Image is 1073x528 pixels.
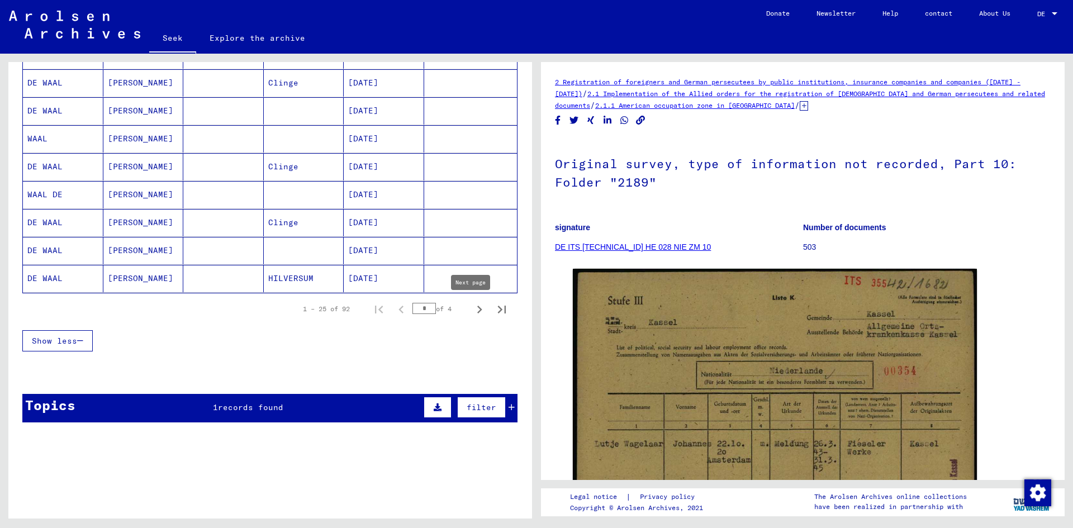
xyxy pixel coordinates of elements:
[210,33,305,43] font: Explore the archive
[196,25,319,51] a: Explore the archive
[631,491,708,503] a: Privacy policy
[640,492,695,501] font: Privacy policy
[1011,488,1053,516] img: yv_logo.png
[766,9,790,17] font: Donate
[570,492,617,501] font: Legal notice
[585,113,597,127] button: Share on Xing
[22,330,93,351] button: Show less
[108,134,173,144] font: [PERSON_NAME]
[795,100,800,110] font: /
[27,189,63,199] font: WAAL DE
[303,305,350,313] font: 1 – 25 of 92
[555,78,1020,98] a: 2 Registration of foreigners and German persecutees by public institutions, insurance companies a...
[816,9,856,17] font: Newsletter
[27,161,63,172] font: DE WAAL
[457,397,506,418] button: filter
[555,223,590,232] font: signature
[268,217,298,227] font: Clinge
[108,217,173,227] font: [PERSON_NAME]
[9,11,140,39] img: Arolsen_neg.svg
[27,273,63,283] font: DE WAAL
[590,100,595,110] font: /
[814,492,967,501] font: The Arolsen Archives online collections
[27,78,63,88] font: DE WAAL
[619,113,630,127] button: Share on WhatsApp
[348,161,378,172] font: [DATE]
[555,89,1045,110] a: 2.1 Implementation of the Allied orders for the registration of [DEMOGRAPHIC_DATA] and German per...
[602,113,614,127] button: Share on LinkedIn
[555,242,711,251] a: DE ITS [TECHNICAL_ID] HE 028 NIE ZM 10
[436,305,452,313] font: of 4
[803,242,816,251] font: 503
[108,189,173,199] font: [PERSON_NAME]
[163,33,183,43] font: Seek
[268,78,298,88] font: Clinge
[268,161,298,172] font: Clinge
[467,402,496,412] font: filter
[491,298,513,320] button: Last page
[348,189,378,199] font: [DATE]
[979,9,1010,17] font: About Us
[348,217,378,227] font: [DATE]
[595,101,795,110] a: 2.1.1 American occupation zone in [GEOGRAPHIC_DATA]
[803,223,886,232] font: Number of documents
[570,491,626,503] a: Legal notice
[27,217,63,227] font: DE WAAL
[348,106,378,116] font: [DATE]
[925,9,952,17] font: contact
[882,9,898,17] font: Help
[27,245,63,255] font: DE WAAL
[626,492,631,502] font: |
[108,161,173,172] font: [PERSON_NAME]
[27,106,63,116] font: DE WAAL
[348,273,378,283] font: [DATE]
[552,113,564,127] button: Share on Facebook
[570,503,703,512] font: Copyright © Arolsen Archives, 2021
[814,502,963,511] font: have been realized in partnership with
[218,402,283,412] font: records found
[390,298,412,320] button: Previous page
[582,88,587,98] font: /
[468,298,491,320] button: Next page
[108,273,173,283] font: [PERSON_NAME]
[32,336,77,346] font: Show less
[348,134,378,144] font: [DATE]
[1037,9,1045,18] font: DE
[348,78,378,88] font: [DATE]
[25,397,75,413] font: Topics
[268,273,314,283] font: HILVERSUM
[213,402,218,412] font: 1
[1024,479,1051,506] img: Change consent
[108,245,173,255] font: [PERSON_NAME]
[635,113,647,127] button: Copy link
[27,134,48,144] font: WAAL
[108,106,173,116] font: [PERSON_NAME]
[568,113,580,127] button: Share on Twitter
[149,25,196,54] a: Seek
[555,156,1017,190] font: Original survey, type of information not recorded, Part 10: Folder "2189"
[348,245,378,255] font: [DATE]
[108,78,173,88] font: [PERSON_NAME]
[368,298,390,320] button: First page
